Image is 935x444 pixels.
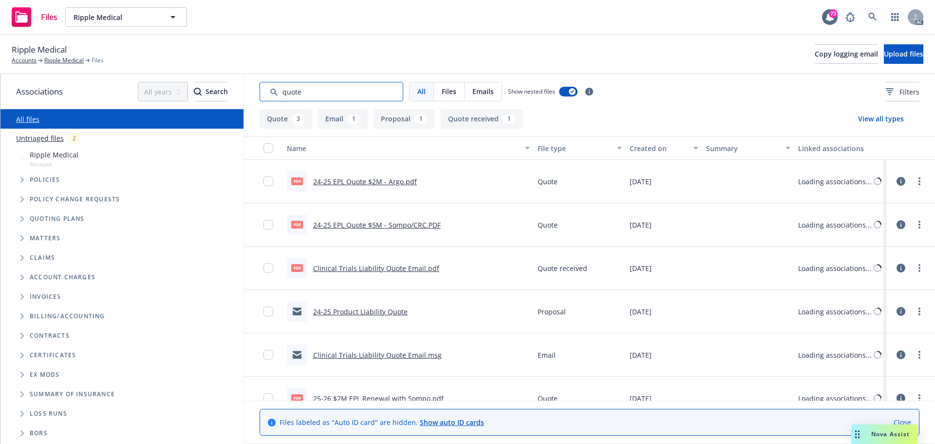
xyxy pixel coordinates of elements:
button: SearchSearch [194,82,228,101]
div: File type [538,143,611,154]
a: more [914,262,925,274]
button: Copy logging email [815,44,878,64]
span: All [417,86,426,97]
span: Filters [899,87,919,97]
span: Emails [472,86,494,97]
a: Clinical Trials Liability Quote Email.pdf [313,264,439,273]
span: Files [41,13,57,21]
a: Accounts [12,56,37,65]
span: [DATE] [630,350,652,360]
input: Toggle Row Selected [263,393,273,403]
span: Files [442,86,456,97]
a: Show auto ID cards [420,418,484,427]
div: 3 [292,114,305,124]
button: Name [283,136,534,160]
span: Filters [886,87,919,97]
a: more [914,349,925,361]
span: Account charges [30,274,95,280]
span: Summary of insurance [30,391,115,397]
div: Search [194,82,228,101]
div: 1 [414,114,428,124]
svg: Search [194,88,202,96]
span: Certificates [30,352,76,358]
span: Claims [30,255,55,261]
input: Select all [263,143,273,153]
span: Policy change requests [30,196,120,202]
button: Linked associations [794,136,886,160]
span: [DATE] [630,393,652,404]
a: All files [16,115,39,124]
span: [DATE] [630,220,652,230]
div: Loading associations... [798,350,872,360]
span: [DATE] [630,176,652,187]
span: Quote [538,176,558,187]
span: Associations [16,85,63,98]
span: Ex Mods [30,372,59,378]
button: Upload files [884,44,923,64]
div: Loading associations... [798,393,872,404]
button: Created on [626,136,702,160]
input: Search by keyword... [260,82,403,101]
a: Search [863,7,882,27]
a: Switch app [885,7,905,27]
a: 24-25 Product Liability Quote [313,307,408,316]
button: Summary [702,136,794,160]
div: Loading associations... [798,220,872,230]
span: Quote [538,393,558,404]
button: Proposal [374,109,435,129]
a: more [914,392,925,404]
button: Filters [886,82,919,101]
div: Linked associations [798,143,882,154]
span: Ripple Medical [12,43,67,56]
span: Email [538,350,556,360]
div: Created on [630,143,688,154]
button: File type [534,136,626,160]
input: Toggle Row Selected [263,220,273,230]
div: Tree Example [0,148,243,307]
span: Account [30,160,78,168]
a: Ripple Medical [44,56,84,65]
div: Folder Tree Example [0,307,243,443]
span: Policies [30,177,60,183]
span: Files [92,56,104,65]
button: Nova Assist [851,425,917,444]
button: Ripple Medical [65,7,187,27]
span: Invoices [30,294,61,300]
button: Quote [260,109,312,129]
div: Drag to move [851,425,863,444]
div: 1 [347,114,360,124]
div: 2 [68,133,81,144]
div: Name [287,143,519,154]
div: Summary [706,143,780,154]
span: Loss Runs [30,411,67,417]
a: 24-25 EPL Quote $2M - Argo.pdf [313,177,417,186]
span: Upload files [884,49,923,58]
button: View all types [842,109,919,129]
a: Files [8,3,61,31]
a: Close [894,417,911,427]
span: Nova Assist [871,430,910,438]
button: Email [318,109,368,129]
span: [DATE] [630,263,652,273]
a: more [914,219,925,231]
span: Show nested files [508,87,555,96]
span: pdf [291,264,303,271]
div: Loading associations... [798,263,872,273]
button: Quote received [441,109,523,129]
span: Files labeled as "Auto ID card" are hidden. [280,417,484,427]
div: Loading associations... [798,307,872,317]
span: pdf [291,177,303,185]
input: Toggle Row Selected [263,350,273,360]
a: Untriaged files [16,133,64,143]
div: Loading associations... [798,176,872,187]
span: Contracts [30,333,70,339]
span: Proposal [538,307,566,317]
span: BORs [30,430,48,436]
input: Toggle Row Selected [263,176,273,186]
a: more [914,175,925,187]
span: Quoting plans [30,216,85,222]
span: PDF [291,221,303,228]
span: Ripple Medical [74,12,158,22]
span: Billing/Accounting [30,313,105,319]
span: [DATE] [630,307,652,317]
